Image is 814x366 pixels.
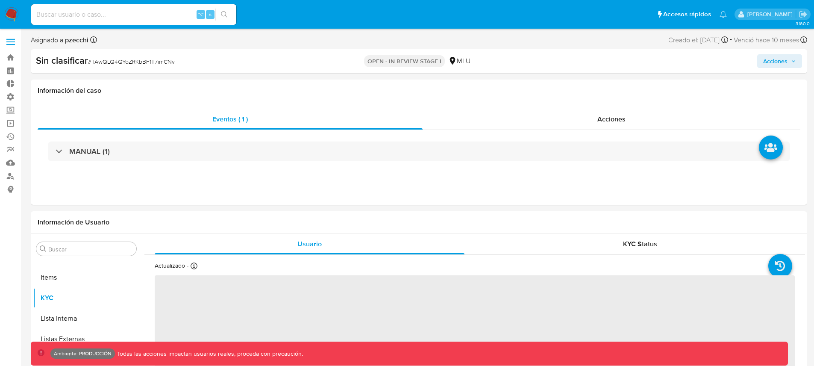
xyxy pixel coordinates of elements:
span: KYC Status [623,239,657,249]
p: OPEN - IN REVIEW STAGE I [364,55,445,67]
div: MLU [448,56,470,66]
p: Todas las acciones impactan usuarios reales, proceda con precaución. [115,350,303,358]
p: pio.zecchi@mercadolibre.com [747,10,796,18]
span: # TAwQLQ4QYoZRKbBF1T7imCNv [88,57,175,66]
span: - [730,34,732,46]
span: Acciones [597,114,626,124]
p: Ambiente: PRODUCCIÓN [54,352,112,355]
h1: Información del caso [38,86,800,95]
h1: Información de Usuario [38,218,109,227]
button: Listas Externas [33,329,140,349]
h3: MANUAL (1) [69,147,110,156]
span: s [209,10,212,18]
span: Usuario [297,239,322,249]
button: Buscar [40,245,47,252]
a: Notificaciones [720,11,727,18]
span: Venció hace 10 meses [734,35,799,45]
b: Sin clasificar [36,53,88,67]
span: Acciones [763,54,788,68]
button: search-icon [215,9,233,21]
span: Eventos ( 1 ) [212,114,248,124]
div: MANUAL (1) [48,142,790,161]
a: Salir [799,10,808,19]
input: Buscar usuario o caso... [31,9,236,20]
div: Creado el: [DATE] [668,34,728,46]
button: KYC [33,288,140,308]
input: Buscar [48,245,133,253]
button: Items [33,267,140,288]
button: Acciones [757,54,802,68]
p: Actualizado - [155,262,188,270]
b: pzecchi [63,35,88,45]
span: Accesos rápidos [663,10,711,19]
button: Lista Interna [33,308,140,329]
span: ⌥ [197,10,204,18]
span: Asignado a [31,35,88,45]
